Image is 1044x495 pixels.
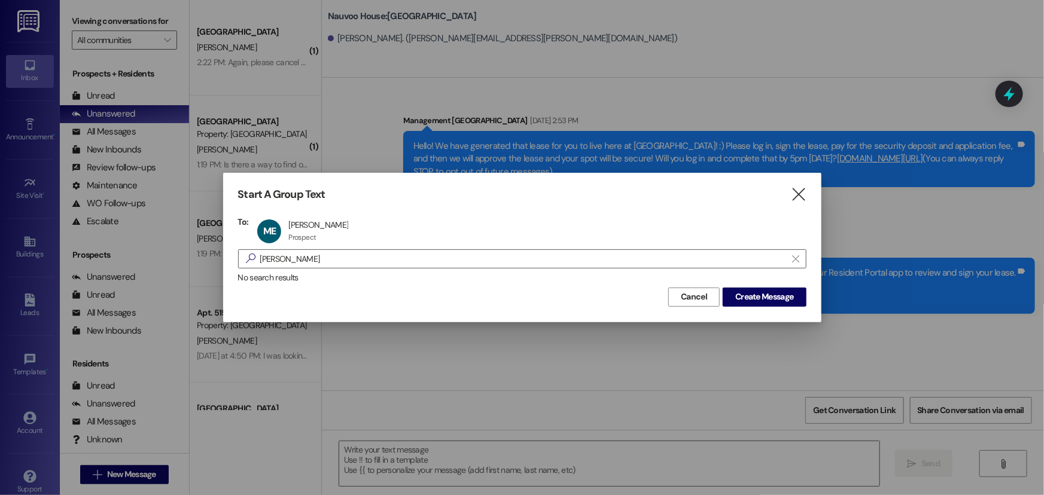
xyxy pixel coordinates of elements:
div: Prospect [288,233,316,242]
div: [PERSON_NAME] [288,219,348,230]
i:  [793,254,799,264]
button: Clear text [787,250,806,268]
div: No search results [238,271,806,284]
i:  [790,188,806,201]
button: Cancel [668,288,720,307]
span: Create Message [735,291,793,303]
i:  [241,252,260,265]
input: Search for any contact or apartment [260,250,787,267]
button: Create Message [723,288,806,307]
span: Cancel [681,291,707,303]
h3: Start A Group Text [238,188,325,201]
span: ME [263,225,276,237]
h3: To: [238,216,249,227]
